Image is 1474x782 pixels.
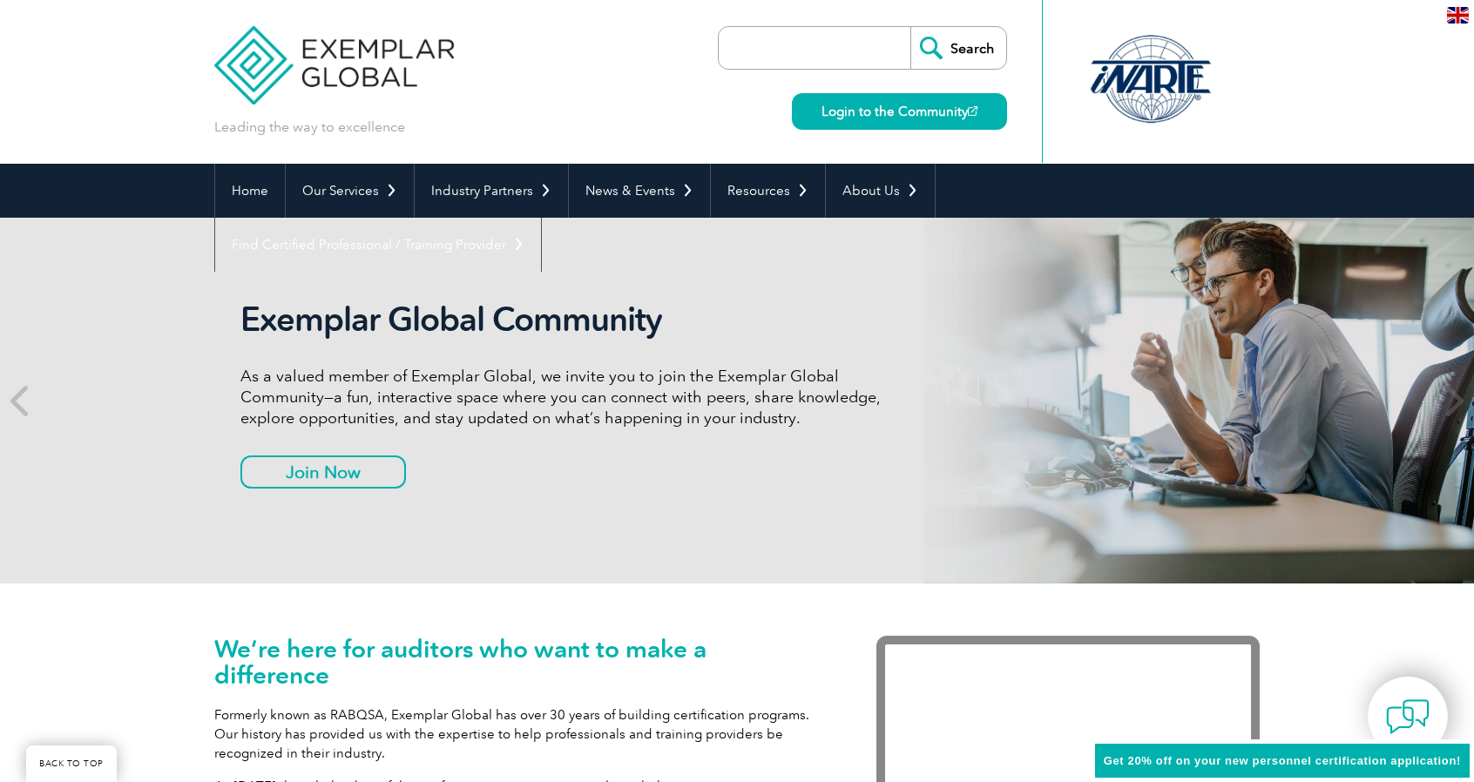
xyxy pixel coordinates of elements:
p: Leading the way to excellence [214,118,405,137]
span: Get 20% off on your new personnel certification application! [1104,754,1461,767]
p: Formerly known as RABQSA, Exemplar Global has over 30 years of building certification programs. O... [214,705,824,763]
a: About Us [826,164,935,218]
a: News & Events [569,164,710,218]
p: As a valued member of Exemplar Global, we invite you to join the Exemplar Global Community—a fun,... [240,366,894,428]
a: Home [215,164,285,218]
a: Our Services [286,164,414,218]
img: contact-chat.png [1386,695,1430,738]
input: Search [910,27,1006,69]
a: BACK TO TOP [26,745,117,782]
a: Industry Partners [415,164,568,218]
img: open_square.png [968,106,977,116]
a: Login to the Community [792,93,1007,130]
h1: We’re here for auditors who want to make a difference [214,636,824,688]
a: Find Certified Professional / Training Provider [215,218,541,272]
h2: Exemplar Global Community [240,300,894,340]
a: Join Now [240,455,406,489]
a: Resources [711,164,825,218]
img: en [1447,7,1469,24]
